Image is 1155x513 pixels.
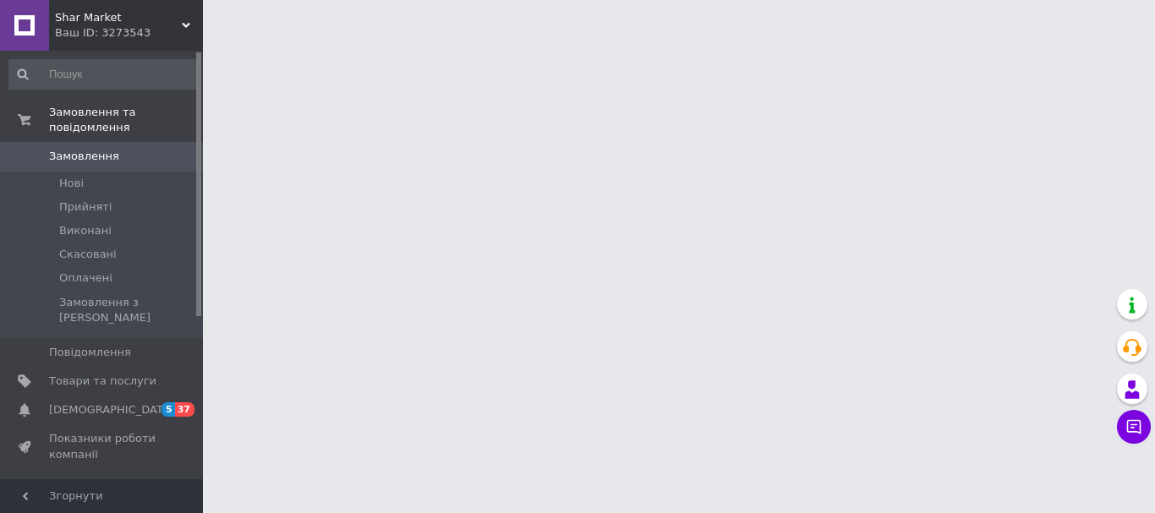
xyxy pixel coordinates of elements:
div: Ваш ID: 3273543 [55,25,203,41]
span: [DEMOGRAPHIC_DATA] [49,402,174,417]
span: 5 [161,402,175,417]
span: 37 [175,402,194,417]
span: Замовлення з [PERSON_NAME] [59,295,198,325]
span: Панель управління [49,476,156,506]
span: Shar Market [55,10,182,25]
span: Скасовані [59,247,117,262]
span: Оплачені [59,270,112,286]
span: Замовлення та повідомлення [49,105,203,135]
span: Показники роботи компанії [49,431,156,461]
span: Прийняті [59,199,112,215]
button: Чат з покупцем [1117,410,1151,444]
span: Повідомлення [49,345,131,360]
input: Пошук [8,59,200,90]
span: Замовлення [49,149,119,164]
span: Виконані [59,223,112,238]
span: Товари та послуги [49,374,156,389]
span: Нові [59,176,84,191]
